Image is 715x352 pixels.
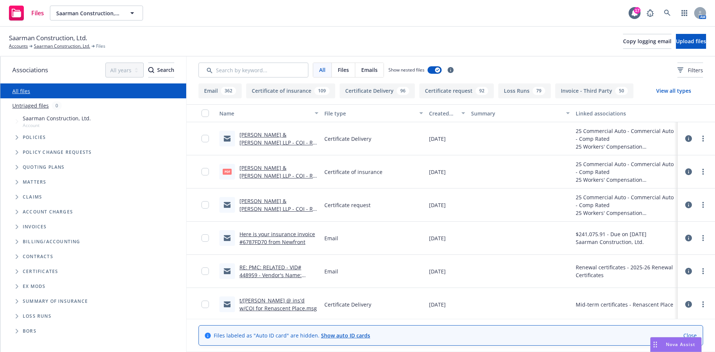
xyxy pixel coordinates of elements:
a: more [699,200,708,209]
div: 25 Workers' Compensation [576,176,675,184]
button: File type [321,104,426,122]
button: Nova Assist [650,337,702,352]
span: Policy change requests [23,150,92,155]
span: [DATE] [429,301,446,308]
a: Saarman Construction, Ltd. [34,43,90,50]
span: Summary of insurance [23,299,88,304]
input: Toggle Row Selected [201,267,209,275]
span: Account charges [23,210,73,214]
a: Switch app [677,6,692,20]
div: 0 [52,101,62,110]
span: Saarman Construction, Ltd. [56,9,121,17]
div: File type [324,110,415,117]
button: View all types [644,83,703,98]
div: 92 [476,87,488,95]
span: Claims [23,195,42,199]
a: Close [683,332,697,339]
div: $241,075.91 - Due on [DATE] [576,230,646,238]
span: [DATE] [429,267,446,275]
a: RE: PMC: RELATED - VID# 448959 - Vendor's Name: [PERSON_NAME] Construction, Ltd. (Tax Name: Saarm... [239,264,316,302]
span: Certificates [23,269,58,274]
div: 79 [533,87,545,95]
button: Certificate of insurance [246,83,335,98]
span: Show nested files [388,67,425,73]
div: 362 [221,87,236,95]
a: Untriaged files [12,102,49,110]
span: Filters [677,66,703,74]
span: Certificate of insurance [324,168,382,176]
span: [DATE] [429,168,446,176]
span: Matters [23,180,46,184]
span: Certificate Delivery [324,135,371,143]
span: Contracts [23,254,53,259]
div: 25 Commercial Auto - Commercial Auto - Comp Rated [576,160,675,176]
button: Summary [468,104,573,122]
div: Saarman Construction, Ltd. [576,238,646,246]
button: Filters [677,63,703,77]
a: Accounts [9,43,28,50]
button: Linked associations [573,104,678,122]
a: Show auto ID cards [321,332,370,339]
span: Upload files [676,38,706,45]
input: Toggle Row Selected [201,135,209,142]
span: Copy logging email [623,38,671,45]
input: Search by keyword... [198,63,308,77]
a: t/[PERSON_NAME] @ ins'd w/COI for Renascent Place.msg [239,297,317,312]
button: Copy logging email [623,34,671,49]
a: All files [12,88,30,95]
a: more [699,134,708,143]
span: Billing/Accounting [23,240,80,244]
button: Saarman Construction, Ltd. [50,6,143,20]
button: Certificate Delivery [340,83,415,98]
span: Email [324,267,338,275]
button: Certificate request [419,83,494,98]
div: 50 [615,87,628,95]
input: Toggle Row Selected [201,301,209,308]
span: [DATE] [429,234,446,242]
span: Invoices [23,225,47,229]
button: Name [216,104,321,122]
span: [DATE] [429,135,446,143]
a: Here is your insurance invoice #6787FD70 from Newfront [239,231,315,245]
span: Email [324,234,338,242]
svg: Search [148,67,154,73]
span: Saarman Construction, Ltd. [23,114,91,122]
span: pdf [223,169,232,174]
button: Invoice - Third Party [555,83,633,98]
input: Toggle Row Selected [201,168,209,175]
div: Renewal certificates - 2025-26 Renewal Certificates [576,263,675,279]
a: Report a Bug [643,6,658,20]
a: [PERSON_NAME] & [PERSON_NAME] LLP - COI - RE: The [PERSON_NAME] Apartments project at [STREET_ADD... [239,131,317,177]
div: 25 Commercial Auto - Commercial Auto - Comp Rated [576,193,675,209]
div: 17 [634,7,641,14]
span: Quoting plans [23,165,65,169]
input: Toggle Row Selected [201,201,209,209]
span: Files [338,66,349,74]
a: more [699,167,708,176]
div: Drag to move [651,337,660,352]
input: Select all [201,110,209,117]
span: Files [31,10,44,16]
div: Linked associations [576,110,675,117]
a: more [699,300,708,309]
span: BORs [23,329,36,333]
a: [PERSON_NAME] & [PERSON_NAME] LLP - COI - RE: The [PERSON_NAME] Apartments project at [STREET_ADD... [239,197,317,244]
div: Created on [429,110,457,117]
span: Files [96,43,105,50]
span: Ex Mods [23,284,45,289]
div: Name [219,110,310,117]
span: Account [23,122,91,129]
div: Folder Tree Example [0,234,186,339]
span: Loss Runs [23,314,51,318]
a: Files [6,3,47,23]
span: All [319,66,325,74]
span: Associations [12,65,48,75]
button: Created on [426,104,468,122]
span: Filters [688,66,703,74]
div: 109 [314,87,330,95]
a: more [699,267,708,276]
button: Upload files [676,34,706,49]
span: Files labeled as "Auto ID card" are hidden. [214,332,370,339]
span: Nova Assist [666,341,695,348]
input: Toggle Row Selected [201,234,209,242]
